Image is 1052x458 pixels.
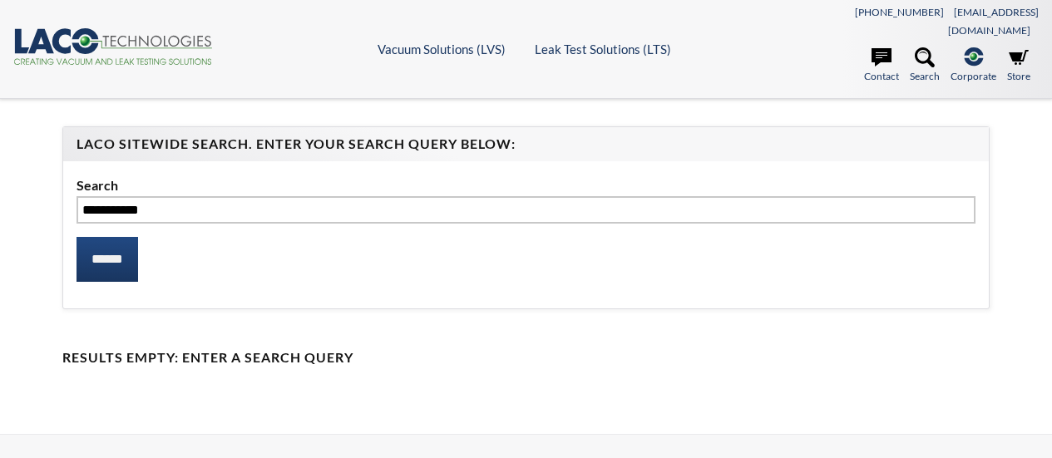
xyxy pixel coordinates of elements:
h4: Results Empty: Enter a Search Query [62,349,990,367]
a: Contact [864,47,899,84]
a: [PHONE_NUMBER] [855,6,944,18]
label: Search [77,175,975,196]
a: Store [1007,47,1030,84]
h4: LACO Sitewide Search. Enter your Search Query Below: [77,135,975,153]
span: Corporate [951,68,996,84]
a: Vacuum Solutions (LVS) [378,42,506,57]
a: [EMAIL_ADDRESS][DOMAIN_NAME] [948,6,1039,37]
a: Search [910,47,940,84]
a: Leak Test Solutions (LTS) [535,42,671,57]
